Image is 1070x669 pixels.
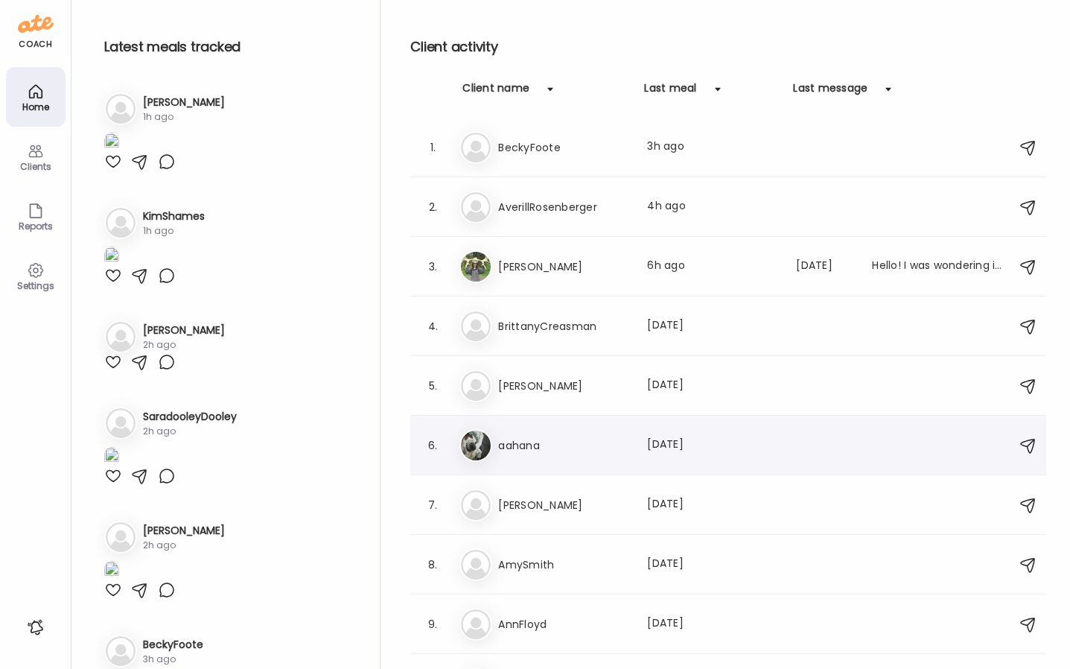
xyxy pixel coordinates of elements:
img: bg-avatar-default.svg [461,550,491,580]
img: images%2FAecNj4EkSmYIDEbH7mcU6unuQaQ2%2FbSoYow0hsvX3fXb4vE0E%2F5hxo7HzK2McFdKunhHfB_1080 [104,447,119,467]
img: bg-avatar-default.svg [106,94,136,124]
div: 1h ago [143,110,225,124]
div: [DATE] [647,317,778,335]
img: bg-avatar-default.svg [106,636,136,666]
img: bg-avatar-default.svg [461,133,491,162]
div: 2h ago [143,539,225,552]
img: images%2FQQ46TOTBaOOfwJr2RGu6Xt3n3lo2%2F8hE8s9fkmwGDOOIBFT4p%2FGflGCGASiZOmpbSrK4Pz_1080 [104,133,119,153]
div: 3. [424,258,442,276]
img: bg-avatar-default.svg [106,208,136,238]
h3: KimShames [143,209,205,224]
h3: SaradooleyDooley [143,409,237,425]
h3: [PERSON_NAME] [498,258,629,276]
img: bg-avatar-default.svg [461,192,491,222]
div: Hello! I was wondering if I get a craving for soda, do you recommend olipop/poppi drinks? [872,258,1003,276]
h3: BeckyFoote [143,637,203,653]
img: avatars%2FguMlrAoU3Qe0WxLzca1mfYkwLcQ2 [461,252,491,282]
div: Settings [9,281,63,291]
div: 2h ago [143,338,225,352]
div: 1. [424,139,442,156]
img: bg-avatar-default.svg [106,322,136,352]
img: bg-avatar-default.svg [106,408,136,438]
h3: aahana [498,437,629,454]
img: images%2FVv5Hqadp83Y4MnRrP5tYi7P5Lf42%2FbdrRUbpqwyKrbQYgEkBU%2FWuRGlU8F4y25wGMOdrrL_1080 [104,561,119,581]
h2: Latest meals tracked [104,36,356,58]
div: Home [9,102,63,112]
div: [DATE] [796,258,854,276]
img: bg-avatar-default.svg [461,311,491,341]
img: bg-avatar-default.svg [461,609,491,639]
div: 2. [424,198,442,216]
img: bg-avatar-default.svg [106,522,136,552]
div: Clients [9,162,63,171]
div: 3h ago [647,139,778,156]
div: [DATE] [647,437,778,454]
h3: BrittanyCreasman [498,317,629,335]
h3: [PERSON_NAME] [498,377,629,395]
div: coach [19,38,52,51]
div: 5. [424,377,442,395]
img: ate [18,12,54,36]
img: bg-avatar-default.svg [461,490,491,520]
div: Client name [462,80,529,104]
div: Reports [9,221,63,231]
img: bg-avatar-default.svg [461,371,491,401]
div: 1h ago [143,224,205,238]
div: 9. [424,615,442,633]
div: Last message [793,80,867,104]
h3: [PERSON_NAME] [143,323,225,338]
h3: [PERSON_NAME] [498,496,629,514]
div: [DATE] [647,556,778,574]
h3: AmySmith [498,556,629,574]
h3: AnnFloyd [498,615,629,633]
h2: Client activity [410,36,1046,58]
div: 2h ago [143,425,237,438]
div: Last meal [644,80,696,104]
div: 6h ago [647,258,778,276]
div: 4h ago [647,198,778,216]
h3: AverillRosenberger [498,198,629,216]
div: [DATE] [647,377,778,395]
div: 6. [424,437,442,454]
h3: [PERSON_NAME] [143,523,225,539]
div: [DATE] [647,496,778,514]
div: [DATE] [647,615,778,633]
div: 7. [424,496,442,514]
h3: [PERSON_NAME] [143,95,225,110]
div: 3h ago [143,653,203,666]
div: 8. [424,556,442,574]
img: images%2FtVvR8qw0WGQXzhI19RVnSNdNYhJ3%2F9boxMvojhntDKsO02c4U%2Fh4KPPdT6nwD1Ud7qOKLg_1080 [104,247,119,267]
h3: BeckyFoote [498,139,629,156]
img: avatars%2F38aO6Owoi3OlQMQwxrh6Itp12V92 [461,431,491,460]
div: 4. [424,317,442,335]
